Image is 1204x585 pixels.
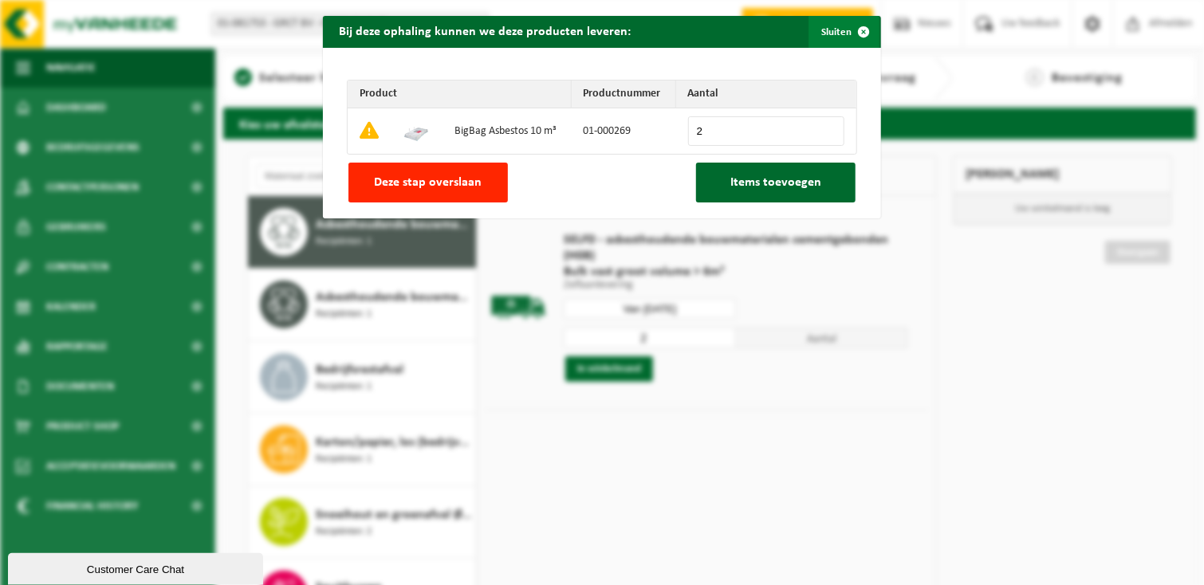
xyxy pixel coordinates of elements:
[676,80,856,108] th: Aantal
[572,80,676,108] th: Productnummer
[348,163,508,202] button: Deze stap overslaan
[375,176,482,189] span: Deze stap overslaan
[403,117,429,143] img: 01-000269
[8,550,266,585] iframe: chat widget
[696,163,856,202] button: Items toevoegen
[809,16,879,48] button: Sluiten
[730,176,821,189] span: Items toevoegen
[323,16,647,46] h2: Bij deze ophaling kunnen we deze producten leveren:
[348,80,572,108] th: Product
[572,108,676,154] td: 01-000269
[443,108,572,154] td: BigBag Asbestos 10 m³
